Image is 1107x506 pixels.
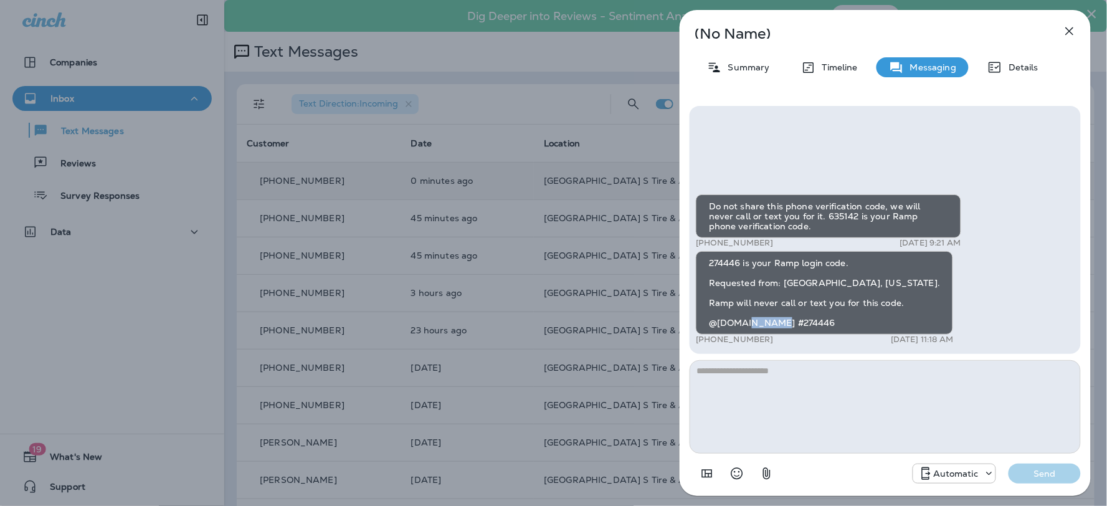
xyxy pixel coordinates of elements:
[696,251,953,335] div: 274446 is your Ramp login code. Requested from: [GEOGRAPHIC_DATA], [US_STATE]. Ramp will never ca...
[695,461,720,486] button: Add in a premade template
[904,62,956,72] p: Messaging
[891,335,953,345] p: [DATE] 11:18 AM
[695,29,1035,39] p: (No Name)
[900,238,961,248] p: [DATE] 9:21 AM
[696,335,774,345] p: [PHONE_NUMBER]
[1002,62,1038,72] p: Details
[696,238,774,248] p: [PHONE_NUMBER]
[816,62,858,72] p: Timeline
[725,461,749,486] button: Select an emoji
[722,62,770,72] p: Summary
[933,469,978,479] p: Automatic
[696,194,961,238] div: Do not share this phone verification code, we will never call or text you for it. 635142 is your ...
